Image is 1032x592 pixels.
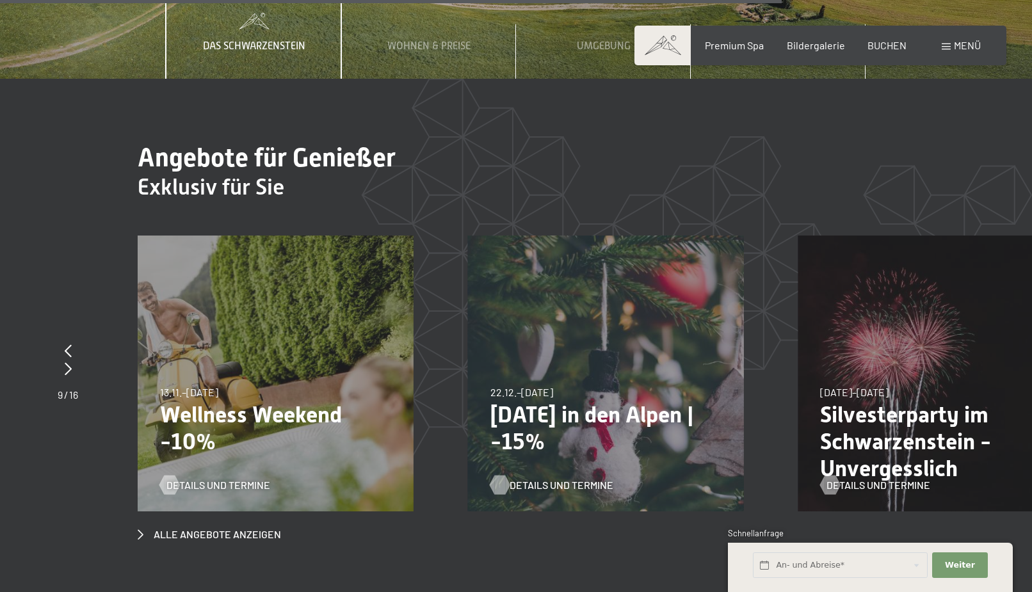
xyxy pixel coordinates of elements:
a: Details und Termine [160,478,270,492]
a: Alle Angebote anzeigen [138,527,281,541]
span: Das Schwarzenstein [203,40,305,52]
span: 13.11.–[DATE] [160,386,218,398]
a: Premium Spa [705,39,764,51]
a: Bildergalerie [787,39,845,51]
span: 9 [58,388,63,401]
span: 16 [69,388,78,401]
p: Wellness Weekend -10% [160,401,391,455]
span: Details und Termine [166,478,270,492]
span: [DATE]–[DATE] [820,386,889,398]
a: Details und Termine [490,478,601,492]
span: Angebote für Genießer [138,143,396,173]
span: 22.12.–[DATE] [490,386,553,398]
span: Wohnen & Preise [387,40,471,52]
a: BUCHEN [867,39,907,51]
span: Umgebung [577,40,631,52]
button: Weiter [932,552,987,579]
span: / [64,388,68,401]
span: Details und Termine [826,478,930,492]
p: [DATE] in den Alpen | -15% [490,401,722,455]
span: Weiter [945,559,975,571]
span: Schnellanfrage [728,528,784,538]
span: Alle Angebote anzeigen [154,527,281,541]
span: Exklusiv für Sie [138,174,284,200]
a: Details und Termine [820,478,930,492]
span: Details und Termine [510,478,613,492]
span: Menü [954,39,981,51]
